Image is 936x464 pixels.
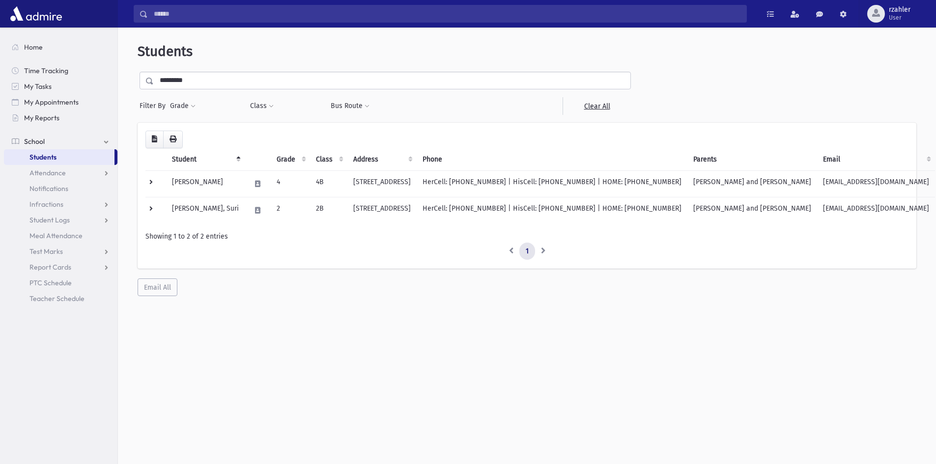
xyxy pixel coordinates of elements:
[163,131,183,148] button: Print
[417,170,687,197] td: HerCell: [PHONE_NUMBER] | HisCell: [PHONE_NUMBER] | HOME: [PHONE_NUMBER]
[4,165,117,181] a: Attendance
[271,170,310,197] td: 4
[138,43,193,59] span: Students
[4,259,117,275] a: Report Cards
[4,79,117,94] a: My Tasks
[417,197,687,223] td: HerCell: [PHONE_NUMBER] | HisCell: [PHONE_NUMBER] | HOME: [PHONE_NUMBER]
[138,278,177,296] button: Email All
[310,148,347,171] th: Class: activate to sort column ascending
[145,131,164,148] button: CSV
[148,5,746,23] input: Search
[4,110,117,126] a: My Reports
[29,231,83,240] span: Meal Attendance
[250,97,274,115] button: Class
[889,6,910,14] span: rzahler
[145,231,908,242] div: Showing 1 to 2 of 2 entries
[29,200,63,209] span: Infractions
[4,228,117,244] a: Meal Attendance
[519,243,535,260] a: 1
[417,148,687,171] th: Phone
[29,247,63,256] span: Test Marks
[4,275,117,291] a: PTC Schedule
[29,263,71,272] span: Report Cards
[24,82,52,91] span: My Tasks
[4,149,114,165] a: Students
[271,148,310,171] th: Grade: activate to sort column ascending
[889,14,910,22] span: User
[4,212,117,228] a: Student Logs
[687,197,817,223] td: [PERSON_NAME] and [PERSON_NAME]
[8,4,64,24] img: AdmirePro
[4,134,117,149] a: School
[24,137,45,146] span: School
[330,97,370,115] button: Bus Route
[4,181,117,196] a: Notifications
[687,148,817,171] th: Parents
[4,244,117,259] a: Test Marks
[347,170,417,197] td: [STREET_ADDRESS]
[4,39,117,55] a: Home
[29,184,68,193] span: Notifications
[29,168,66,177] span: Attendance
[817,197,935,223] td: [EMAIL_ADDRESS][DOMAIN_NAME]
[29,294,85,303] span: Teacher Schedule
[4,291,117,306] a: Teacher Schedule
[687,170,817,197] td: [PERSON_NAME] and [PERSON_NAME]
[24,98,79,107] span: My Appointments
[166,148,245,171] th: Student: activate to sort column descending
[271,197,310,223] td: 2
[29,278,72,287] span: PTC Schedule
[170,97,196,115] button: Grade
[24,43,43,52] span: Home
[563,97,631,115] a: Clear All
[166,197,245,223] td: [PERSON_NAME], Suri
[29,153,57,162] span: Students
[140,101,170,111] span: Filter By
[4,196,117,212] a: Infractions
[29,216,70,224] span: Student Logs
[4,63,117,79] a: Time Tracking
[347,148,417,171] th: Address: activate to sort column ascending
[166,170,245,197] td: [PERSON_NAME]
[817,148,935,171] th: Email: activate to sort column ascending
[310,197,347,223] td: 2B
[310,170,347,197] td: 4B
[24,113,59,122] span: My Reports
[24,66,68,75] span: Time Tracking
[4,94,117,110] a: My Appointments
[347,197,417,223] td: [STREET_ADDRESS]
[817,170,935,197] td: [EMAIL_ADDRESS][DOMAIN_NAME]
